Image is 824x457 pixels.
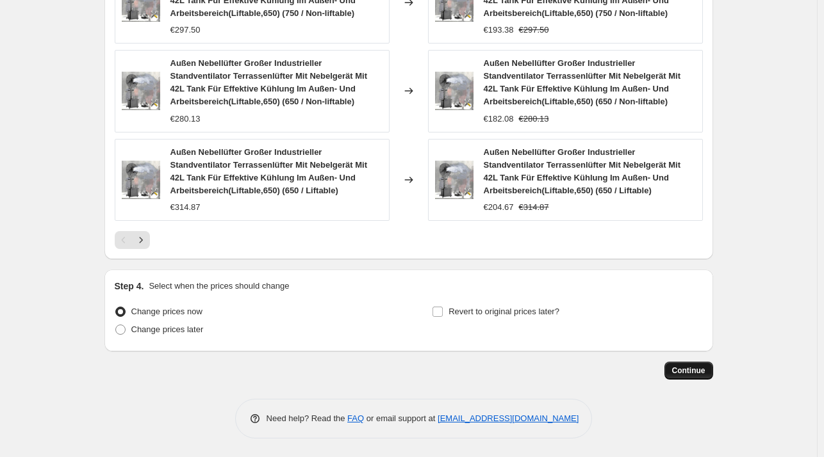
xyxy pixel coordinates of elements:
span: Außen Nebellüfter Großer Industrieller Standventilator Terrassenlüfter Mit Nebelgerät Mit 42L Tan... [170,58,368,106]
img: 71FOCXYo4ML._AC_SL1500_80x.jpg [122,161,160,199]
span: Außen Nebellüfter Großer Industrieller Standventilator Terrassenlüfter Mit Nebelgerät Mit 42L Tan... [484,58,681,106]
img: 71FOCXYo4ML._AC_SL1500_80x.jpg [435,161,474,199]
span: Change prices now [131,307,202,316]
img: 71FOCXYo4ML._AC_SL1500_80x.jpg [435,72,474,110]
strike: €314.87 [519,201,549,214]
span: Außen Nebellüfter Großer Industrieller Standventilator Terrassenlüfter Mit Nebelgerät Mit 42L Tan... [170,147,368,195]
div: €314.87 [170,201,201,214]
span: Continue [672,365,705,376]
div: €204.67 [484,201,514,214]
h2: Step 4. [115,280,144,293]
strike: €297.50 [519,24,549,36]
span: Außen Nebellüfter Großer Industrieller Standventilator Terrassenlüfter Mit Nebelgerät Mit 42L Tan... [484,147,681,195]
span: Revert to original prices later? [449,307,559,316]
p: Select when the prices should change [149,280,289,293]
strike: €280.13 [519,113,549,125]
span: or email support at [364,413,438,423]
a: [EMAIL_ADDRESS][DOMAIN_NAME] [438,413,579,423]
a: FAQ [347,413,364,423]
div: €297.50 [170,24,201,36]
button: Continue [664,362,713,380]
div: €280.13 [170,113,201,125]
div: €182.08 [484,113,514,125]
span: Need help? Read the [267,413,348,423]
button: Next [132,231,150,249]
nav: Pagination [115,231,150,249]
span: Change prices later [131,325,204,334]
div: €193.38 [484,24,514,36]
img: 71FOCXYo4ML._AC_SL1500_80x.jpg [122,72,160,110]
